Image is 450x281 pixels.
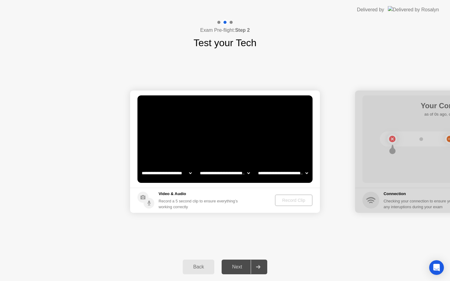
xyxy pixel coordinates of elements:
[159,198,240,210] div: Record a 5 second clip to ensure everything’s working correctly
[388,6,439,13] img: Delivered by Rosalyn
[275,194,313,206] button: Record Clip
[429,260,444,275] div: Open Intercom Messenger
[183,260,214,274] button: Back
[257,167,309,179] select: Available microphones
[235,28,250,33] b: Step 2
[159,191,240,197] h5: Video & Audio
[222,260,267,274] button: Next
[185,264,212,270] div: Back
[223,264,251,270] div: Next
[357,6,384,13] div: Delivered by
[200,27,250,34] h4: Exam Pre-flight:
[193,35,257,50] h1: Test your Tech
[277,198,310,203] div: Record Clip
[199,167,251,179] select: Available speakers
[141,167,193,179] select: Available cameras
